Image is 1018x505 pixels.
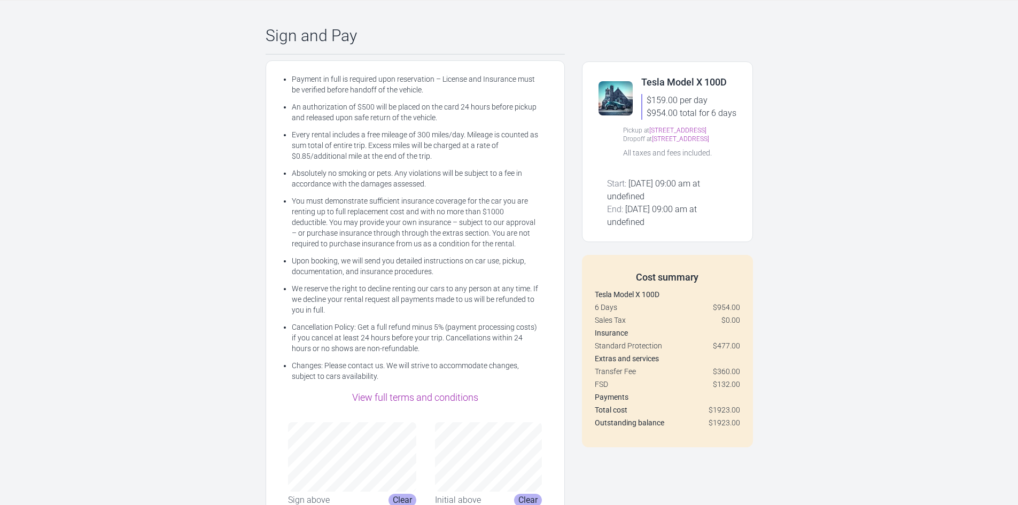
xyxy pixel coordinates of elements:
[595,340,740,351] div: Standard Protection
[595,379,740,390] div: FSD
[607,204,623,214] span: End:
[623,135,652,143] span: Dropoff at
[623,127,649,134] span: Pickup at
[652,135,709,143] a: [STREET_ADDRESS]
[595,354,659,363] strong: Extras and services
[595,315,740,325] div: Sales Tax
[713,379,740,390] span: $132.00
[595,329,628,337] strong: Insurance
[292,196,539,249] li: You must demonstrate sufficient insurance coverage for the car you are renting up to full replace...
[292,102,539,123] li: An authorization of $500 will be placed on the card 24 hours before pickup and released upon safe...
[595,366,740,377] div: Transfer Fee
[595,270,740,285] div: Cost summary
[607,178,626,189] span: Start:
[292,74,539,95] li: Payment in full is required upon reservation – License and Insurance must be verified before hand...
[292,255,539,277] li: Upon booking, we will send you detailed instructions on car use, pickup, documentation, and insur...
[713,302,740,313] span: $954.00
[595,393,628,401] strong: Payments
[595,406,627,414] strong: Total cost
[292,168,539,189] li: Absolutely no smoking or pets. Any violations will be subject to a fee in accordance with the dam...
[595,418,664,427] strong: Outstanding balance
[292,360,539,382] li: Changes: Please contact us. We will strive to accommodate changes, subject to cars availability.
[721,315,740,325] span: $0.00
[607,204,697,227] span: [DATE] 09:00 am at undefined
[713,340,740,351] span: $477.00
[647,94,736,107] div: $159.00 per day
[649,127,706,134] a: [STREET_ADDRESS]
[352,392,478,403] a: View full terms and conditions
[709,417,740,428] div: $1923.00
[647,107,736,120] div: $954.00 total for 6 days
[292,322,539,354] li: Cancellation Policy: Get a full refund minus 5% (payment processing costs) if you cancel at least...
[292,129,539,161] li: Every rental includes a free mileage of 300 miles/day. Mileage is counted as sum total of entire ...
[709,405,740,415] div: $1923.00
[292,283,539,315] li: We reserve the right to decline renting our cars to any person at any time. If we decline your re...
[713,366,740,377] span: $360.00
[623,147,712,158] div: All taxes and fees included.
[607,178,700,201] span: [DATE] 09:00 am at undefined
[599,81,633,115] img: 115.jpg
[595,290,659,299] strong: Tesla Model X 100D
[595,302,740,313] div: 6 Days
[266,26,565,45] div: Sign and Pay
[641,75,736,90] div: Tesla Model X 100D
